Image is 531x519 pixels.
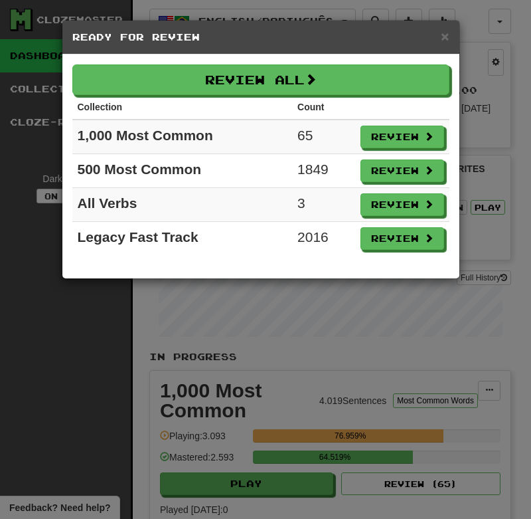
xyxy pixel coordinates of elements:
[441,29,449,43] button: Close
[72,188,293,222] td: All Verbs
[292,154,354,188] td: 1849
[360,159,444,182] button: Review
[72,64,449,95] button: Review All
[72,95,293,120] th: Collection
[292,188,354,222] td: 3
[292,222,354,256] td: 2016
[72,222,293,256] td: Legacy Fast Track
[360,193,444,216] button: Review
[441,29,449,44] span: ×
[292,95,354,120] th: Count
[72,120,293,154] td: 1,000 Most Common
[72,31,449,44] h5: Ready for Review
[292,120,354,154] td: 65
[360,227,444,250] button: Review
[72,154,293,188] td: 500 Most Common
[360,126,444,148] button: Review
